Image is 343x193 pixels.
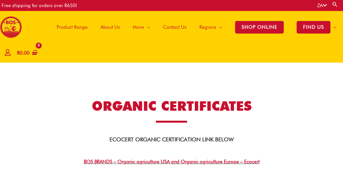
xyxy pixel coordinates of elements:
a: More [126,11,157,43]
a: SHOP ONLINE [229,11,290,43]
span: Contact Us [163,17,186,37]
a: ZA [317,3,327,8]
a: Regions [193,11,229,43]
h2: ORGANIC CERTIFiCaTES [30,97,313,114]
span: FIND US [297,21,330,34]
span: R [17,50,20,56]
a: Product Range [50,11,94,43]
a: About Us [94,11,126,43]
span: More [133,17,144,37]
span: SHOP ONLINE [235,21,284,34]
nav: Site Navigation [45,11,343,43]
span: Product Range [57,17,88,37]
a: BOS BRANDS – Organic agriculture USA and Organic agriculture Europe – Ecocert [84,159,260,165]
span: Regions [199,17,216,37]
bdi: 0.00 [17,50,30,56]
a: Search button [332,1,338,7]
a: Contact Us [157,11,193,43]
span: About Us [100,17,120,37]
b: ECOCERT ORGANIC CERTIFICATION LINK BELOW [110,136,234,143]
a: View Shopping Cart, empty [16,46,38,60]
